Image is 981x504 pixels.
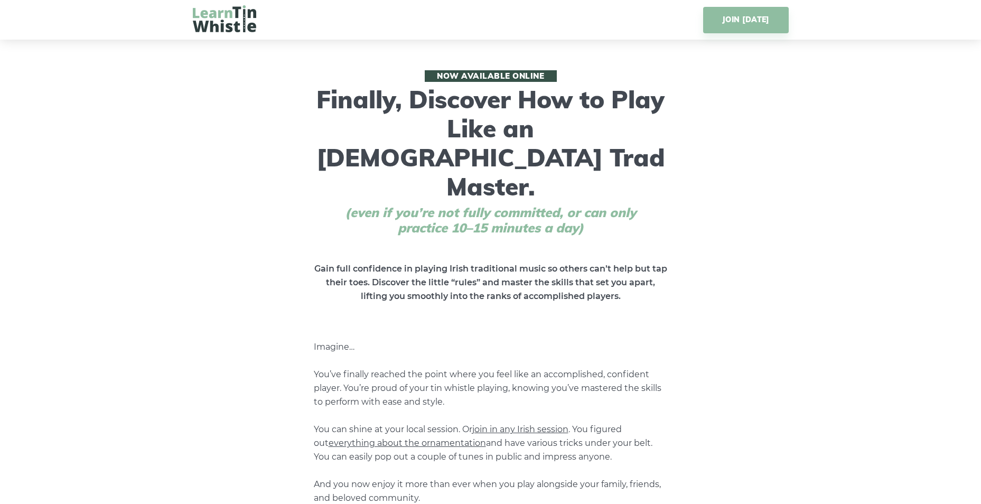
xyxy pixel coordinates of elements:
span: Now available online [425,70,557,82]
span: (even if you’re not fully committed, or can only practice 10–15 minutes a day) [324,205,657,236]
span: everything about the ornamentation [329,438,486,448]
strong: Gain full confidence in playing Irish traditional music so others can’t help but tap their toes. ... [314,264,667,301]
img: LearnTinWhistle.com [193,5,256,32]
span: join in any Irish session [472,424,568,434]
h1: Finally, Discover How to Play Like an [DEMOGRAPHIC_DATA] Trad Master. [309,70,673,236]
a: JOIN [DATE] [703,7,788,33]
